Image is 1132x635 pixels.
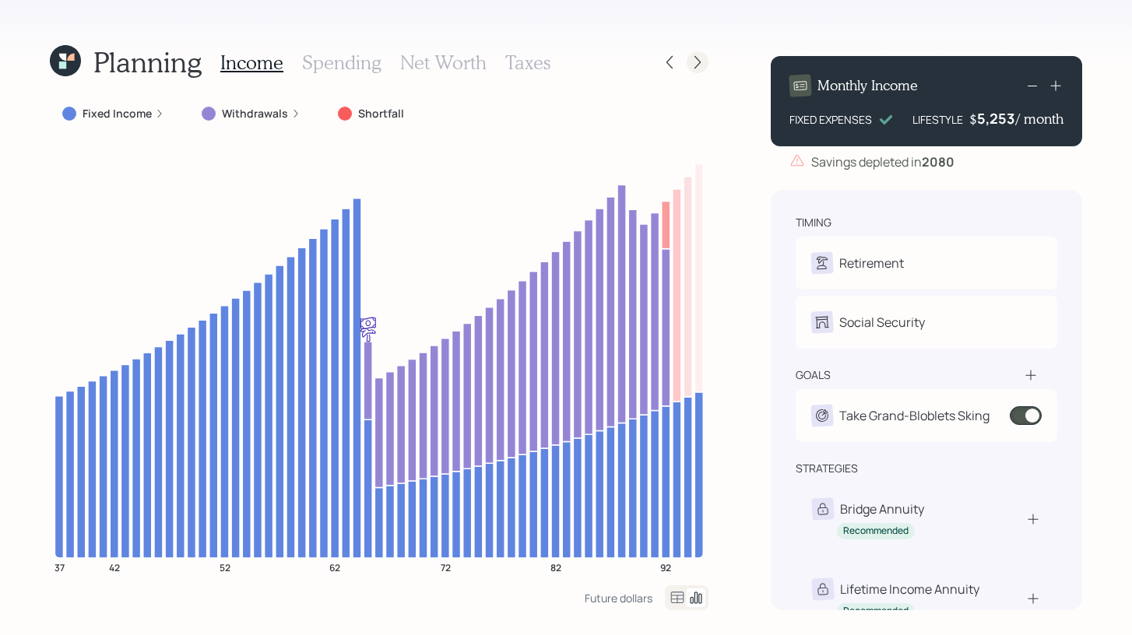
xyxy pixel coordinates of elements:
tspan: 72 [441,560,451,574]
div: Recommended [843,524,909,538]
div: Take Grand-Bloblets Sking [839,406,990,425]
tspan: 62 [329,560,340,574]
div: FIXED EXPENSES [789,111,872,128]
label: Shortfall [358,106,404,121]
div: Savings depleted in [811,153,954,171]
div: Future dollars [585,591,652,605]
h3: Taxes [505,51,550,74]
h4: / month [1016,111,1063,128]
label: Fixed Income [83,106,152,121]
div: Social Security [839,313,925,332]
b: 2080 [922,153,954,170]
h1: Planning [93,45,202,79]
h3: Net Worth [400,51,487,74]
tspan: 37 [54,560,65,574]
tspan: 52 [220,560,230,574]
tspan: 82 [550,560,561,574]
div: strategies [796,461,858,476]
div: Bridge Annuity [840,500,924,518]
div: 5,253 [977,109,1016,128]
tspan: 92 [660,560,671,574]
h3: Income [220,51,283,74]
div: goals [796,367,831,383]
label: Withdrawals [222,106,288,121]
h3: Spending [302,51,381,74]
h4: $ [969,111,977,128]
div: Recommended [843,605,909,618]
div: LIFESTYLE [912,111,963,128]
div: timing [796,215,831,230]
div: Retirement [839,254,904,272]
h4: Monthly Income [817,77,918,94]
div: Lifetime Income Annuity [840,580,979,598]
tspan: 42 [109,560,120,574]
